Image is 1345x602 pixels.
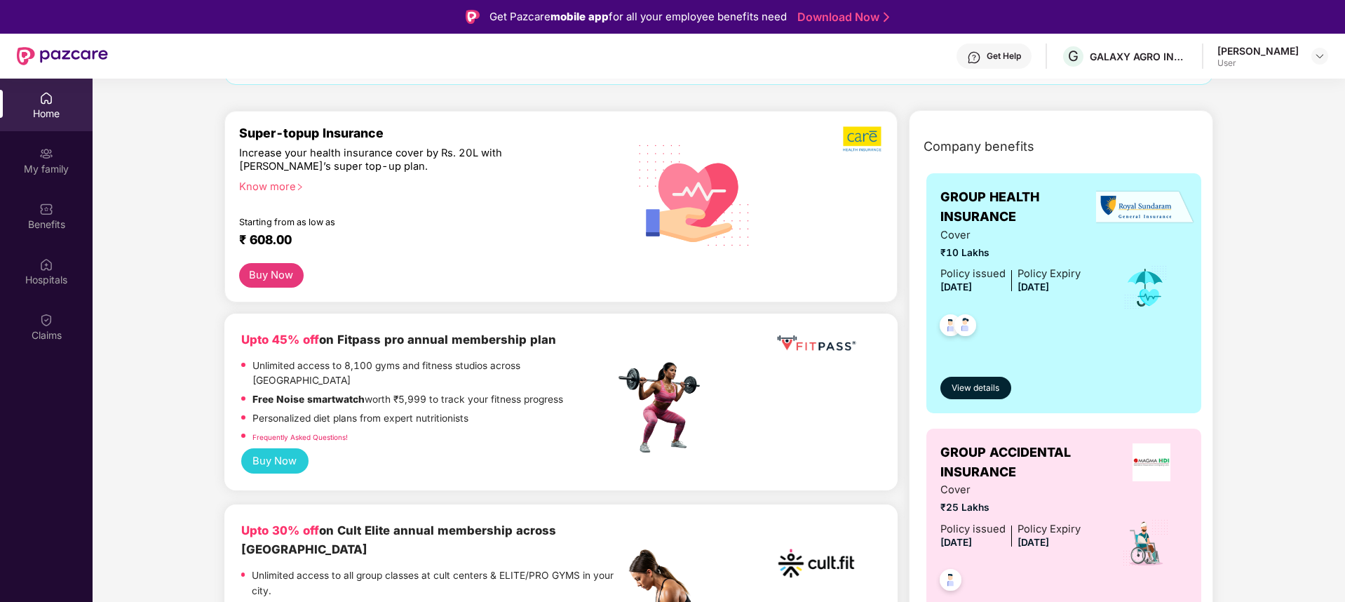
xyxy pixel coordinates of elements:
b: on Fitpass pro annual membership plan [241,333,556,347]
img: b5dec4f62d2307b9de63beb79f102df3.png [843,126,883,152]
b: Upto 30% off [241,523,319,537]
img: insurerLogo [1096,190,1194,225]
span: ₹10 Lakhs [940,246,1081,261]
img: svg+xml;base64,PHN2ZyBpZD0iSGVscC0zMngzMiIgeG1sbnM9Imh0dHA6Ly93d3cudzMub3JnLzIwMDAvc3ZnIiB3aWR0aD... [967,51,981,65]
span: [DATE] [940,537,972,548]
span: [DATE] [940,281,972,293]
div: Get Help [987,51,1021,62]
p: Unlimited access to 8,100 gyms and fitness studios across [GEOGRAPHIC_DATA] [252,359,614,389]
img: svg+xml;base64,PHN2ZyB4bWxucz0iaHR0cDovL3d3dy53My5vcmcvMjAwMC9zdmciIHdpZHRoPSI0OC45NDMiIGhlaWdodD... [933,310,968,345]
img: svg+xml;base64,PHN2ZyBpZD0iRHJvcGRvd24tMzJ4MzIiIHhtbG5zPSJodHRwOi8vd3d3LnczLm9yZy8yMDAwL3N2ZyIgd2... [1314,51,1325,62]
p: worth ₹5,999 to track your fitness progress [252,392,563,408]
span: GROUP HEALTH INSURANCE [940,187,1104,227]
div: GALAXY AGRO INDUSTRIES PRIVATE LIMITED [1090,50,1188,63]
button: Buy Now [239,263,304,288]
div: Policy Expiry [1018,266,1081,282]
div: User [1217,58,1299,69]
p: Unlimited access to all group classes at cult centers & ELITE/PRO GYMS in your city. [252,568,614,598]
img: svg+xml;base64,PHN2ZyB4bWxucz0iaHR0cDovL3d3dy53My5vcmcvMjAwMC9zdmciIHdpZHRoPSI0OC45NDMiIGhlaWdodD... [948,310,982,345]
button: View details [940,377,1011,399]
div: Super-topup Insurance [239,126,615,140]
img: New Pazcare Logo [17,47,108,65]
span: ₹25 Lakhs [940,500,1081,516]
span: [DATE] [1018,537,1049,548]
b: on Cult Elite annual membership across [GEOGRAPHIC_DATA] [241,523,556,556]
div: [PERSON_NAME] [1217,44,1299,58]
strong: Free Noise smartwatch [252,394,365,405]
img: icon [1121,519,1170,568]
span: GROUP ACCIDENTAL INSURANCE [940,443,1116,483]
div: ₹ 608.00 [239,232,601,249]
img: svg+xml;base64,PHN2ZyBpZD0iSG9tZSIgeG1sbnM9Imh0dHA6Ly93d3cudzMub3JnLzIwMDAvc3ZnIiB3aWR0aD0iMjAiIG... [39,91,53,105]
span: Cover [940,227,1081,243]
img: svg+xml;base64,PHN2ZyB4bWxucz0iaHR0cDovL3d3dy53My5vcmcvMjAwMC9zdmciIHdpZHRoPSI0OC45NDMiIGhlaWdodD... [933,565,968,599]
img: svg+xml;base64,PHN2ZyBpZD0iQ2xhaW0iIHhtbG5zPSJodHRwOi8vd3d3LnczLm9yZy8yMDAwL3N2ZyIgd2lkdGg9IjIwIi... [39,313,53,327]
img: svg+xml;base64,PHN2ZyB4bWxucz0iaHR0cDovL3d3dy53My5vcmcvMjAwMC9zdmciIHhtbG5zOnhsaW5rPSJodHRwOi8vd3... [628,126,762,262]
img: Logo [466,10,480,24]
p: Personalized diet plans from expert nutritionists [252,411,468,427]
div: Get Pazcare for all your employee benefits need [489,8,787,25]
span: [DATE] [1018,281,1049,293]
div: Policy issued [940,521,1006,537]
span: Cover [940,482,1081,498]
img: svg+xml;base64,PHN2ZyBpZD0iQmVuZWZpdHMiIHhtbG5zPSJodHRwOi8vd3d3LnczLm9yZy8yMDAwL3N2ZyIgd2lkdGg9Ij... [39,202,53,216]
img: Stroke [884,10,889,25]
button: Buy Now [241,448,309,474]
a: Download Now [797,10,885,25]
div: Know more [239,180,607,190]
img: icon [1123,265,1168,311]
img: fpp.png [614,359,712,457]
span: View details [952,382,999,395]
img: fppp.png [774,330,858,356]
a: Frequently Asked Questions! [252,433,348,441]
img: insurerLogo [1133,443,1170,481]
strong: mobile app [550,10,609,23]
img: svg+xml;base64,PHN2ZyBpZD0iSG9zcGl0YWxzIiB4bWxucz0iaHR0cDovL3d3dy53My5vcmcvMjAwMC9zdmciIHdpZHRoPS... [39,257,53,272]
div: Policy Expiry [1018,521,1081,537]
span: G [1068,48,1079,65]
div: Increase your health insurance cover by Rs. 20L with [PERSON_NAME]’s super top-up plan. [239,147,554,174]
img: svg+xml;base64,PHN2ZyB3aWR0aD0iMjAiIGhlaWdodD0iMjAiIHZpZXdCb3g9IjAgMCAyMCAyMCIgZmlsbD0ibm9uZSIgeG... [39,147,53,161]
span: Company benefits [924,137,1034,156]
span: right [296,183,304,191]
div: Policy issued [940,266,1006,282]
div: Starting from as low as [239,217,555,227]
b: Upto 45% off [241,333,319,347]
